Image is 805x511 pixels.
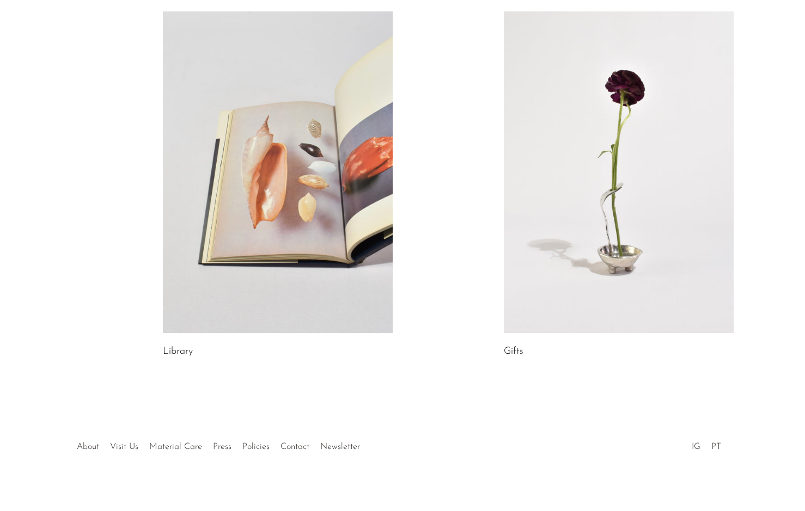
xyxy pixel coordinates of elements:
[686,434,727,454] ul: Social Medias
[71,434,365,454] ul: Quick links
[77,442,99,451] a: About
[711,442,721,451] a: PT
[242,442,270,451] a: Policies
[110,442,138,451] a: Visit Us
[692,442,700,451] a: IG
[280,442,309,451] a: Contact
[163,347,193,356] a: Library
[504,347,523,356] a: Gifts
[213,442,231,451] a: Press
[149,442,202,451] a: Material Care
